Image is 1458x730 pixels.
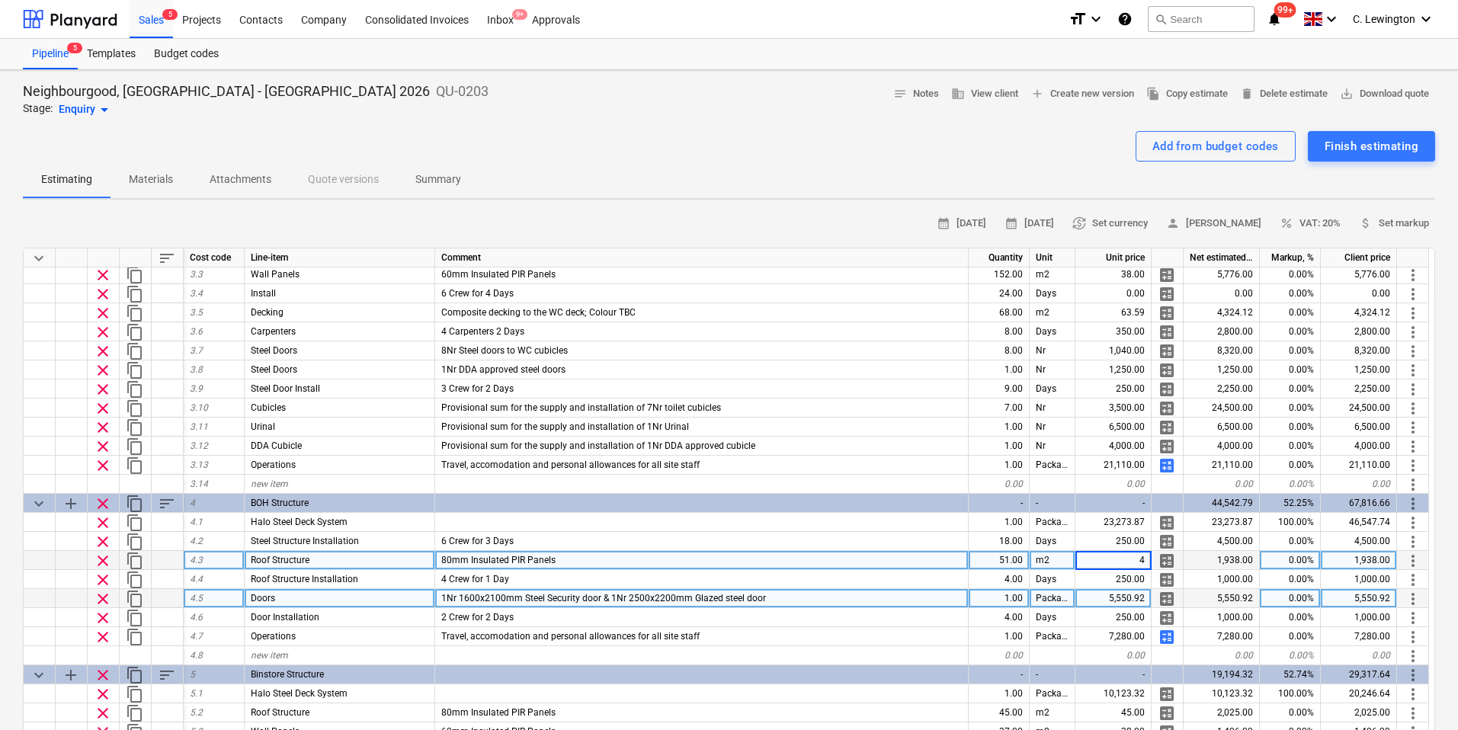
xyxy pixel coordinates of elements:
span: 5 [162,9,178,20]
span: Duplicate row [126,342,144,360]
div: 0.00 [969,475,1030,494]
span: Manage detailed breakdown for the row [1158,418,1176,437]
span: Duplicate row [126,361,144,379]
span: notes [893,87,907,101]
div: 24,500.00 [1321,399,1397,418]
div: Package [1030,684,1075,703]
span: More actions [1404,609,1422,627]
span: 5 [67,43,82,53]
span: save_alt [1340,87,1354,101]
div: 6,500.00 [1075,418,1152,437]
span: Remove row [94,590,112,608]
div: 8,320.00 [1184,341,1260,360]
div: 0.00% [1260,399,1321,418]
div: 2,800.00 [1321,322,1397,341]
div: 0.00% [1260,475,1321,494]
button: [PERSON_NAME] [1160,212,1267,235]
span: Collapse category [30,666,48,684]
span: More actions [1404,533,1422,551]
span: View client [951,85,1018,103]
span: More actions [1404,628,1422,646]
div: 24.00 [969,284,1030,303]
span: Sort rows within table [158,249,176,267]
div: 3,500.00 [1075,399,1152,418]
span: Duplicate row [126,590,144,608]
p: Estimating [41,171,92,187]
div: 0.00% [1260,284,1321,303]
button: Finish estimating [1308,131,1435,162]
span: [DATE] [1005,215,1054,232]
div: 0.00 [1075,284,1152,303]
div: Nr [1030,399,1075,418]
div: 45.00 [969,703,1030,722]
span: VAT: 20% [1280,215,1341,232]
span: Add sub category to row [62,495,80,513]
div: Nr [1030,418,1075,437]
span: Duplicate row [126,571,144,589]
div: Days [1030,284,1075,303]
div: 10,123.32 [1075,684,1152,703]
span: Remove row [94,571,112,589]
span: Add sub category to row [62,666,80,684]
div: Package [1030,589,1075,608]
div: 4,324.12 [1184,303,1260,322]
div: 8,320.00 [1321,341,1397,360]
a: Budget codes [145,39,228,69]
div: 6,500.00 [1184,418,1260,437]
div: 1,000.00 [1184,570,1260,589]
div: 44,542.79 [1184,494,1260,513]
span: Create new version [1030,85,1134,103]
div: 7,280.00 [1075,627,1152,646]
div: Pipeline [23,39,78,69]
span: Manage detailed breakdown for the row [1158,685,1176,703]
div: 0.00% [1260,551,1321,570]
div: 5,776.00 [1321,265,1397,284]
div: Comment [435,248,969,267]
span: add [1030,87,1044,101]
span: More actions [1404,552,1422,570]
div: 0.00% [1260,360,1321,379]
span: Remove row [94,533,112,551]
div: 152.00 [969,265,1030,284]
div: 0.00% [1260,627,1321,646]
div: 250.00 [1075,570,1152,589]
div: 0.00% [1260,379,1321,399]
div: Unit price [1075,248,1152,267]
span: Remove row [94,285,112,303]
div: 2,250.00 [1321,379,1397,399]
span: Duplicate row [126,304,144,322]
span: [PERSON_NAME] [1166,215,1261,232]
span: Manage detailed breakdown for the row [1158,266,1176,284]
div: 1.00 [969,418,1030,437]
div: 52.25% [1260,494,1321,513]
div: 8.00 [969,341,1030,360]
div: Days [1030,570,1075,589]
span: Duplicate row [126,399,144,418]
span: More actions [1404,514,1422,532]
span: Delete estimate [1240,85,1328,103]
div: - [1075,665,1152,684]
span: business [951,87,965,101]
span: More actions [1404,475,1422,494]
button: [DATE] [931,212,992,235]
div: 23,273.87 [1075,513,1152,532]
div: m2 [1030,303,1075,322]
span: Duplicate row [126,285,144,303]
div: 0.00% [1260,532,1321,551]
div: 0.00% [1260,456,1321,475]
span: Manage detailed breakdown for the row [1158,590,1176,608]
div: 4,500.00 [1184,532,1260,551]
span: search [1155,13,1167,25]
div: 0.00% [1260,589,1321,608]
div: 19,194.32 [1184,665,1260,684]
div: 4,000.00 [1075,437,1152,456]
div: 0.00 [1075,646,1152,665]
span: Remove row [94,304,112,322]
span: Duplicate row [126,628,144,646]
div: 1,040.00 [1075,341,1152,360]
span: More actions [1404,380,1422,399]
span: Remove row [94,552,112,570]
p: Summary [415,171,461,187]
div: Unit [1030,248,1075,267]
span: calendar_month [937,216,950,230]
